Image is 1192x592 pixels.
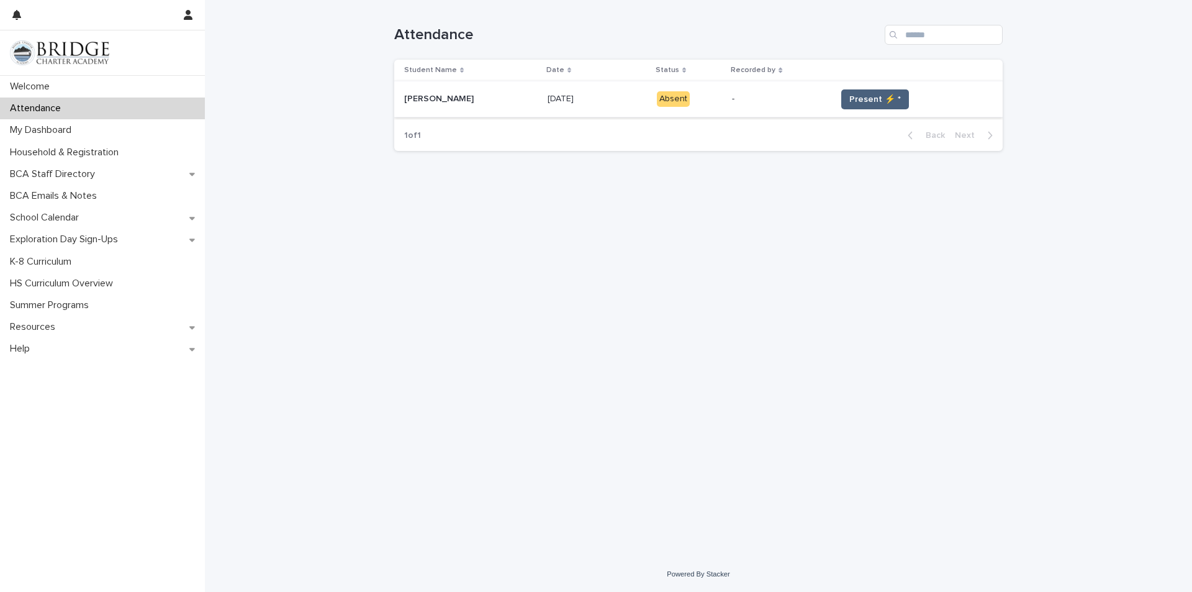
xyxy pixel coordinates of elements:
p: Attendance [5,102,71,114]
p: Student Name [404,63,457,77]
p: My Dashboard [5,124,81,136]
tr: [PERSON_NAME][PERSON_NAME] [DATE][DATE] Absent-Present ⚡ * [394,81,1003,117]
p: - [732,94,826,104]
button: Next [950,130,1003,141]
p: 1 of 1 [394,121,431,151]
div: Absent [657,91,690,107]
p: [PERSON_NAME] [404,91,476,104]
p: Exploration Day Sign-Ups [5,234,128,245]
p: Help [5,343,40,355]
span: Next [955,131,982,140]
button: Back [898,130,950,141]
img: V1C1m3IdTEidaUdm9Hs0 [10,40,109,65]
p: Recorded by [731,63,775,77]
p: K-8 Curriculum [5,256,81,268]
p: [DATE] [548,91,576,104]
h1: Attendance [394,26,880,44]
p: Welcome [5,81,60,93]
input: Search [885,25,1003,45]
a: Powered By Stacker [667,570,729,578]
p: HS Curriculum Overview [5,278,123,289]
p: Resources [5,321,65,333]
p: Status [656,63,679,77]
span: Back [918,131,945,140]
p: BCA Staff Directory [5,168,105,180]
button: Present ⚡ * [841,89,909,109]
span: Present ⚡ * [849,93,901,106]
p: School Calendar [5,212,89,224]
p: Household & Registration [5,147,129,158]
p: BCA Emails & Notes [5,190,107,202]
p: Summer Programs [5,299,99,311]
p: Date [546,63,564,77]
